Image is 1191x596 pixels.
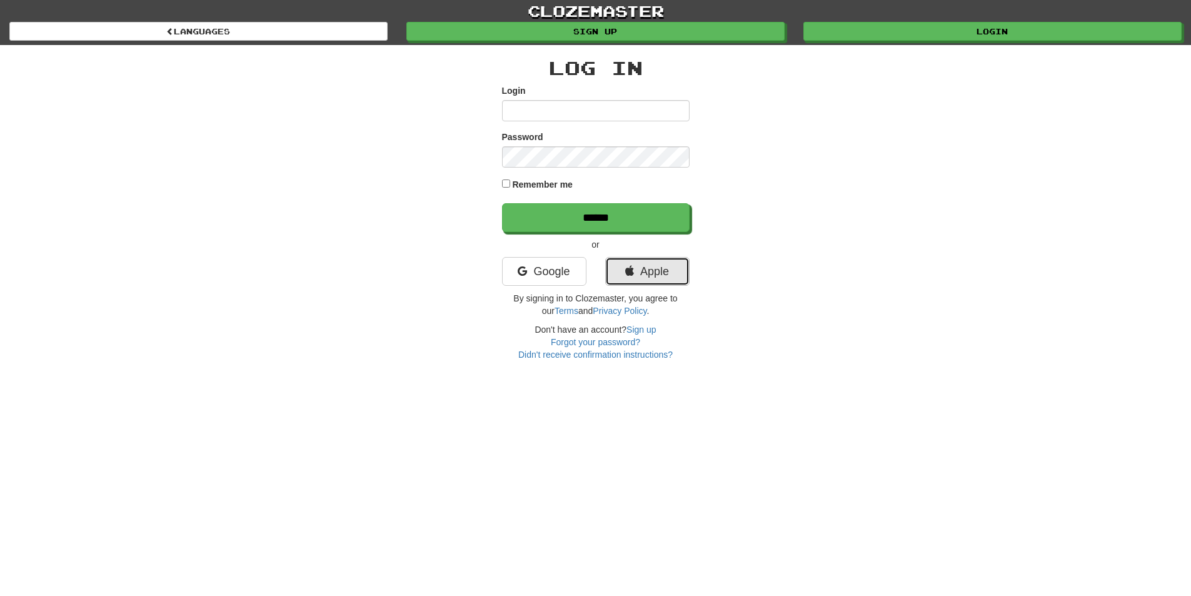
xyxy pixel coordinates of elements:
[502,84,526,97] label: Login
[626,325,656,335] a: Sign up
[605,257,690,286] a: Apple
[551,337,640,347] a: Forgot your password?
[502,131,543,143] label: Password
[406,22,785,41] a: Sign up
[9,22,388,41] a: Languages
[502,238,690,251] p: or
[512,178,573,191] label: Remember me
[593,306,646,316] a: Privacy Policy
[502,58,690,78] h2: Log In
[518,350,673,360] a: Didn't receive confirmation instructions?
[555,306,578,316] a: Terms
[502,323,690,361] div: Don't have an account?
[502,292,690,317] p: By signing in to Clozemaster, you agree to our and .
[502,257,586,286] a: Google
[803,22,1182,41] a: Login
